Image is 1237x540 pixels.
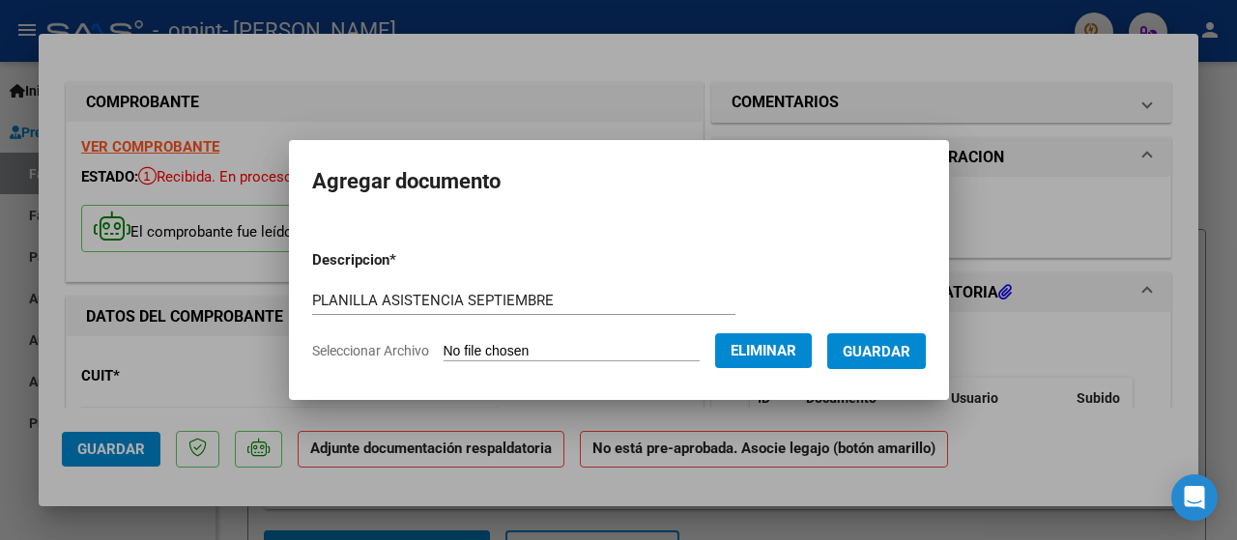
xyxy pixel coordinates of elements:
[827,333,926,369] button: Guardar
[312,249,497,271] p: Descripcion
[843,343,910,360] span: Guardar
[731,342,796,359] span: Eliminar
[1171,474,1218,521] div: Open Intercom Messenger
[312,163,926,200] h2: Agregar documento
[312,343,429,358] span: Seleccionar Archivo
[715,333,812,368] button: Eliminar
